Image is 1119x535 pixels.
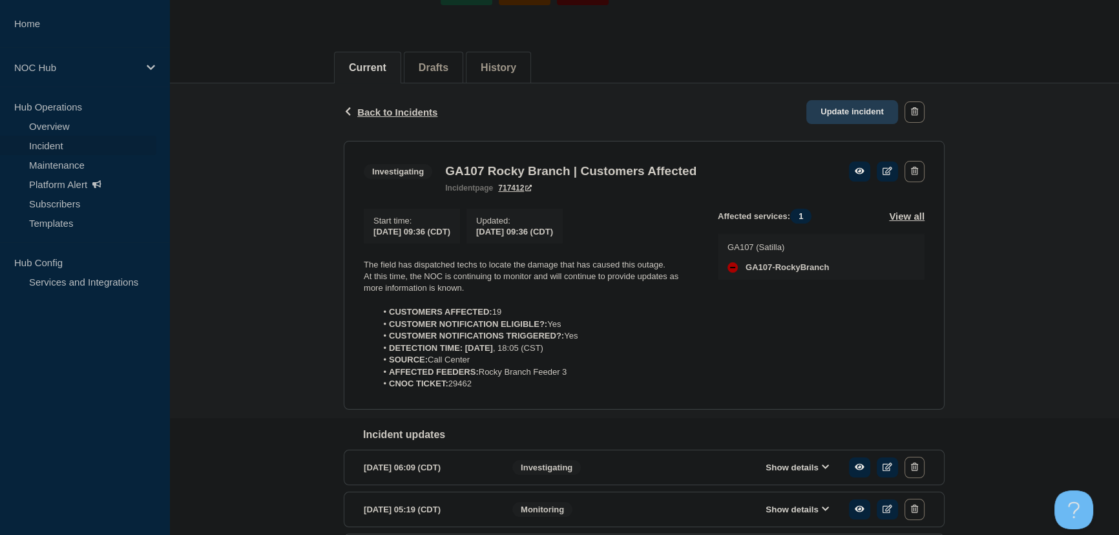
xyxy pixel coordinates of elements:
div: down [727,262,738,273]
button: Show details [762,504,833,515]
span: Investigating [512,460,581,475]
strong: AFFECTED FEEDERS: [389,367,479,377]
button: View all [889,209,925,224]
span: Monitoring [512,502,572,517]
span: Affected services: [718,209,818,224]
a: 717412 [498,184,532,193]
a: Update incident [806,100,898,124]
li: 19 [377,306,698,318]
p: NOC Hub [14,62,138,73]
button: Current [349,62,386,74]
span: incident [445,184,475,193]
span: Investigating [364,164,432,179]
div: [DATE] 09:36 (CDT) [476,226,553,236]
p: Updated : [476,216,553,226]
button: Back to Incidents [344,107,437,118]
span: 1 [790,209,811,224]
button: History [481,62,516,74]
strong: CUSTOMERS AFFECTED: [389,307,492,317]
strong: CNOC TICKET: [389,379,448,388]
h2: Incident updates [363,429,945,441]
li: , 18:05 (CST) [377,342,698,354]
div: [DATE] 06:09 (CDT) [364,457,493,478]
span: Back to Incidents [357,107,437,118]
li: 29462 [377,378,698,390]
h3: GA107 Rocky Branch | Customers Affected [445,164,696,178]
li: Yes [377,319,698,330]
li: Rocky Branch Feeder 3 [377,366,698,378]
strong: CUSTOMER NOTIFICATIONS TRIGGERED?: [389,331,564,341]
p: GA107 (Satilla) [727,242,829,252]
p: At this time, the NOC is continuing to monitor and will continue to provide updates as more infor... [364,271,697,295]
strong: CUSTOMER NOTIFICATION ELIGIBLE?: [389,319,547,329]
iframe: Help Scout Beacon - Open [1054,490,1093,529]
p: page [445,184,493,193]
span: [DATE] 09:36 (CDT) [373,227,450,236]
button: Show details [762,462,833,473]
li: Yes [377,330,698,342]
strong: DETECTION TIME: [DATE] [389,343,493,353]
span: GA107-RockyBranch [746,262,829,273]
p: Start time : [373,216,450,226]
p: The field has dispatched techs to locate the damage that has caused this outage. [364,259,697,271]
button: Drafts [419,62,448,74]
strong: SOURCE: [389,355,428,364]
li: Call Center [377,354,698,366]
div: [DATE] 05:19 (CDT) [364,499,493,520]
